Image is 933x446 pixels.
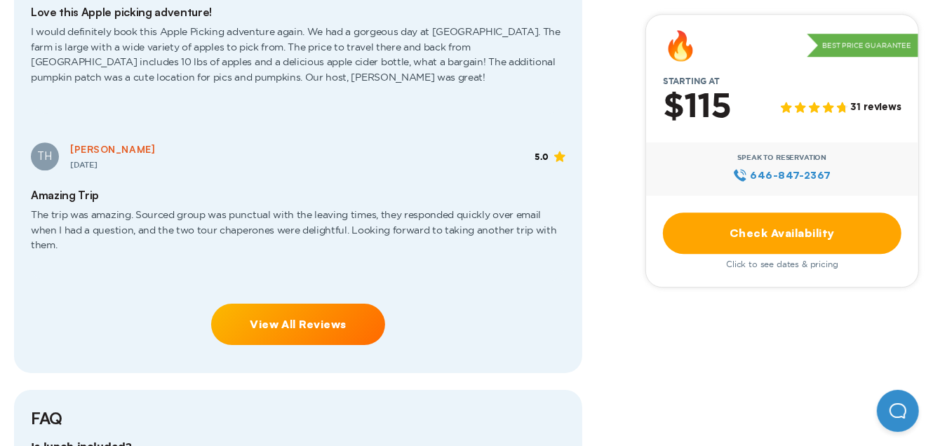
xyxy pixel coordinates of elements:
[877,390,919,432] iframe: Help Scout Beacon - Open
[738,154,827,162] span: Speak to Reservation
[663,89,731,126] h2: $115
[31,189,565,202] h2: Amazing Trip
[726,259,838,269] span: Click to see dates & pricing
[31,6,565,19] h2: Love this Apple picking adventure!
[733,168,831,183] a: 646‍-847‍-2367
[70,161,98,169] span: [DATE]
[646,76,737,86] span: Starting at
[663,212,901,254] a: Check Availability
[31,407,565,429] h3: FAQ
[751,168,831,183] span: 646‍-847‍-2367
[535,152,549,162] span: 5.0
[70,143,155,155] span: [PERSON_NAME]
[807,34,918,58] p: Best Price Guarantee
[211,304,385,345] a: View All Reviews
[31,142,59,170] div: TH
[31,19,565,102] span: I would definitely book this Apple Picking adventure again. We had a gorgeous day at [GEOGRAPHIC_...
[663,32,698,60] div: 🔥
[31,202,565,270] span: The trip was amazing. Sourced group was punctual with the leaving times, they responded quickly o...
[851,102,901,114] span: 31 reviews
